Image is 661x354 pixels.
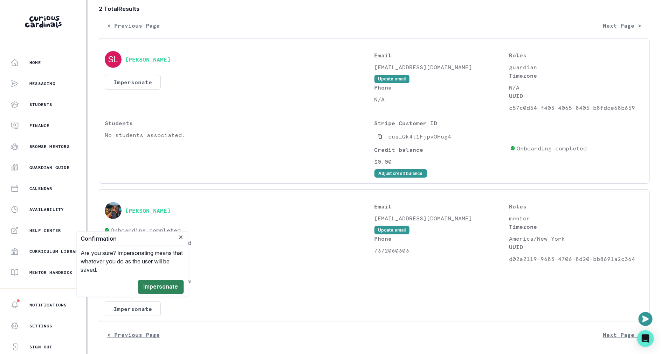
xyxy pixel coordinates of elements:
[99,5,650,13] b: 2 Total Results
[29,228,61,233] p: Help Center
[509,51,644,59] p: Roles
[29,60,41,65] p: Home
[639,312,653,326] button: Open or close messaging widget
[374,75,409,83] button: Update email
[374,226,409,234] button: Update email
[29,270,73,275] p: Mentor Handbook
[374,146,508,154] p: Credit balance
[125,56,171,63] button: [PERSON_NAME]
[509,104,644,112] p: c57c0d54-f403-4065-8405-b8fdce68b659
[29,102,53,107] p: Students
[594,19,650,33] button: Next Page >
[374,234,509,243] p: Phone
[509,92,644,100] p: UUID
[77,232,188,246] header: Confirmation
[374,157,508,166] p: $0.00
[509,234,644,243] p: America/New_York
[594,328,650,342] button: Next Page >
[105,75,161,90] button: Impersonate
[374,95,509,104] p: N/A
[29,81,55,86] p: Messaging
[509,255,644,263] p: d02a2119-9683-4706-8d20-bb8691a2c364
[29,186,53,191] p: Calendar
[517,144,587,153] p: Onboarding completed
[111,226,181,234] p: Onboarding completed
[374,119,508,127] p: Stripe Customer ID
[99,19,168,33] button: < Previous Page
[374,51,509,59] p: Email
[374,131,386,142] button: Copied to clipboard
[374,63,509,71] p: [EMAIL_ADDRESS][DOMAIN_NAME]
[374,83,509,92] p: Phone
[105,51,122,68] img: svg
[29,123,49,128] p: Finance
[509,63,644,71] p: guardian
[509,214,644,222] p: mentor
[177,233,185,242] button: Close
[29,302,67,308] p: Notifications
[29,344,53,350] p: Sign Out
[25,16,62,28] img: Curious Cardinals Logo
[125,207,171,214] button: [PERSON_NAME]
[99,328,168,342] button: < Previous Page
[374,202,509,211] p: Email
[509,83,644,92] p: N/A
[374,214,509,222] p: [EMAIL_ADDRESS][DOMAIN_NAME]
[388,132,452,141] p: cus_Qk4t1FjpvOHug4
[509,202,644,211] p: Roles
[105,119,374,127] p: Students
[637,330,654,347] div: Open Intercom Messenger
[29,165,70,170] p: Guardian Guide
[105,302,161,316] button: Impersonate
[29,249,81,254] p: Curriculum Library
[29,144,70,149] p: Browse Mentors
[509,71,644,80] p: Timezone
[29,323,53,329] p: Settings
[105,131,374,139] p: No students associated.
[77,246,188,277] div: Are you sure? Impersonating means that whatever you do as the user will be saved.
[374,169,427,178] button: Adjust credit balance
[138,280,184,294] button: Impersonate
[509,243,644,251] p: UUID
[29,207,64,212] p: Availability
[509,222,644,231] p: Timezone
[374,246,509,255] p: 7372060303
